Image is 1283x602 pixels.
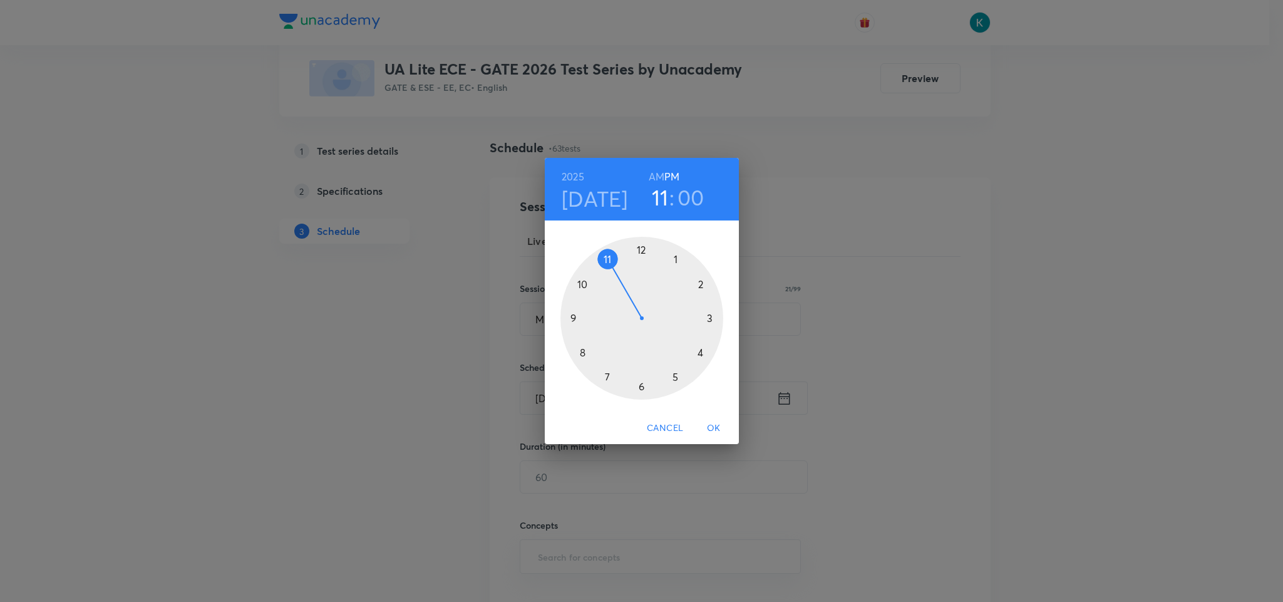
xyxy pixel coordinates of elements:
[562,168,584,185] button: 2025
[694,417,734,440] button: OK
[649,168,664,185] button: AM
[562,185,628,212] button: [DATE]
[647,420,683,436] span: Cancel
[664,168,679,185] button: PM
[652,184,669,210] button: 11
[678,184,704,210] button: 00
[642,417,688,440] button: Cancel
[699,420,729,436] span: OK
[669,184,674,210] h3: :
